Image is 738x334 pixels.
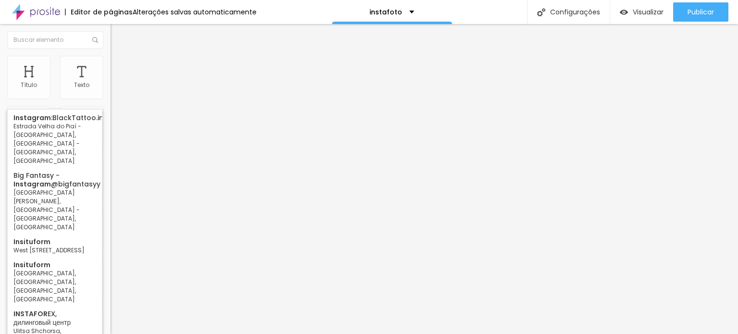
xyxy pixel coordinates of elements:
[92,37,98,43] img: Icone
[633,8,664,16] span: Visualizar
[21,82,37,88] div: Título
[7,31,103,49] input: Buscar elemento
[74,82,89,88] div: Texto
[369,9,402,15] p: instafoto
[537,8,545,16] img: Icone
[620,8,628,16] img: view-1.svg
[111,24,738,334] iframe: Editor
[133,9,257,15] div: Alterações salvas automaticamente
[688,8,714,16] span: Publicar
[13,309,48,319] span: INSTAFOR
[610,2,673,22] button: Visualizar
[673,2,728,22] button: Publicar
[13,309,96,327] span: EX, дилинговый центр
[65,9,133,15] div: Editor de páginas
